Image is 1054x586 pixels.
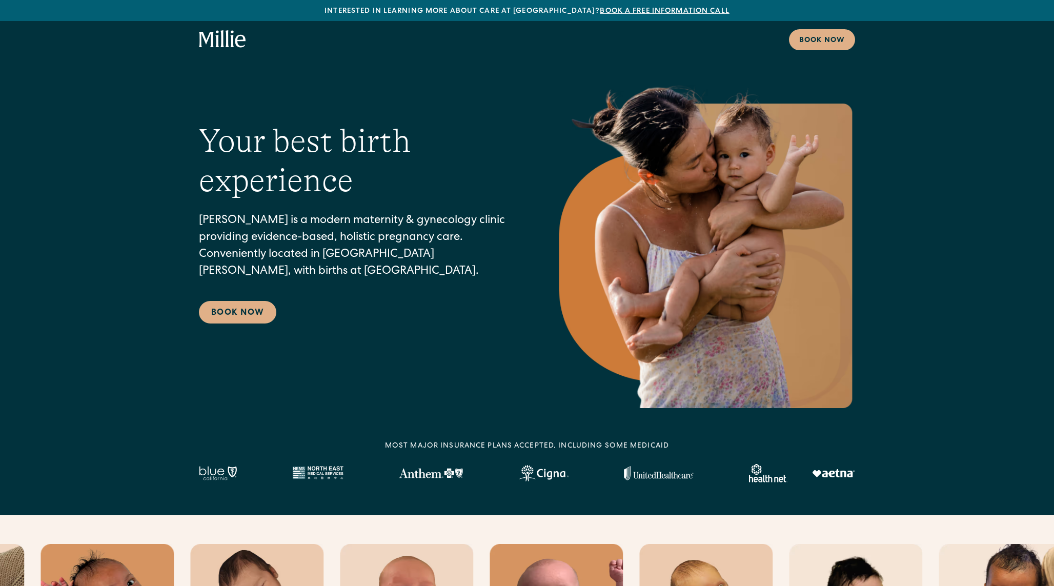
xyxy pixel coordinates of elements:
img: United Healthcare logo [624,466,694,480]
a: home [199,30,246,49]
img: Aetna logo [812,469,855,477]
img: Anthem Logo [399,468,463,478]
img: Cigna logo [519,465,569,481]
a: Book a free information call [600,8,729,15]
div: MOST MAJOR INSURANCE PLANS ACCEPTED, INCLUDING some MEDICAID [385,441,669,452]
img: Blue California logo [199,466,237,480]
a: Book now [789,29,855,50]
img: Mother holding and kissing her baby on the cheek. [556,70,855,408]
div: Book now [799,35,845,46]
a: Book Now [199,301,276,324]
p: [PERSON_NAME] is a modern maternity & gynecology clinic providing evidence-based, holistic pregna... [199,213,515,280]
img: North East Medical Services logo [292,466,343,480]
img: Healthnet logo [749,464,787,482]
h1: Your best birth experience [199,122,515,200]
